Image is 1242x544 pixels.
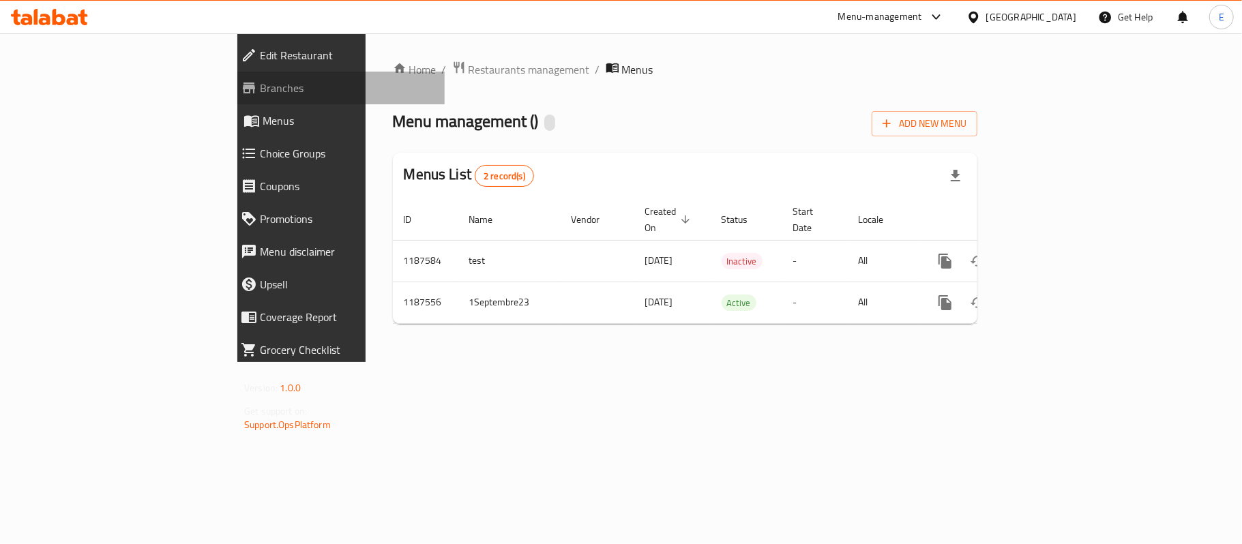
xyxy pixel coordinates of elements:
a: Menus [230,104,445,137]
button: more [929,245,962,277]
div: Menu-management [838,9,922,25]
span: Version: [244,379,278,397]
td: All [848,240,918,282]
div: Inactive [722,253,763,269]
span: Choice Groups [260,145,434,162]
nav: breadcrumb [393,61,977,78]
td: 1Septembre23 [458,282,561,323]
a: Menu disclaimer [230,235,445,268]
button: Change Status [962,286,994,319]
a: Promotions [230,202,445,235]
span: Inactive [722,254,763,269]
span: Menu management ( ) [393,106,539,136]
span: Locale [859,211,902,228]
span: Menus [622,61,653,78]
td: - [782,240,848,282]
span: Promotions [260,211,434,227]
span: Restaurants management [469,61,590,78]
button: Change Status [962,245,994,277]
h2: Menus List [404,164,534,187]
span: Status [722,211,766,228]
span: Vendor [572,211,618,228]
button: Add New Menu [872,111,977,136]
span: Coverage Report [260,309,434,325]
li: / [595,61,600,78]
a: Choice Groups [230,137,445,170]
span: [DATE] [645,252,673,269]
span: Created On [645,203,694,236]
span: Upsell [260,276,434,292]
span: Edit Restaurant [260,47,434,63]
span: Get support on: [244,402,307,420]
span: [DATE] [645,293,673,311]
span: Grocery Checklist [260,342,434,358]
span: ID [404,211,430,228]
span: E [1219,10,1224,25]
td: - [782,282,848,323]
a: Coverage Report [230,301,445,333]
a: Upsell [230,268,445,301]
button: more [929,286,962,319]
a: Support.OpsPlatform [244,416,331,434]
span: Branches [260,80,434,96]
th: Actions [918,199,1071,241]
a: Coupons [230,170,445,202]
div: [GEOGRAPHIC_DATA] [986,10,1076,25]
span: Add New Menu [883,115,966,132]
span: 2 record(s) [475,170,533,183]
td: All [848,282,918,323]
span: Menus [263,112,434,129]
span: Coupons [260,178,434,194]
a: Grocery Checklist [230,333,445,366]
span: Start Date [793,203,831,236]
div: Total records count [475,165,534,187]
td: test [458,240,561,282]
span: Active [722,295,756,311]
div: Export file [939,160,972,192]
a: Restaurants management [452,61,590,78]
table: enhanced table [393,199,1071,324]
a: Branches [230,72,445,104]
span: Menu disclaimer [260,243,434,260]
a: Edit Restaurant [230,39,445,72]
span: 1.0.0 [280,379,301,397]
span: Name [469,211,511,228]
